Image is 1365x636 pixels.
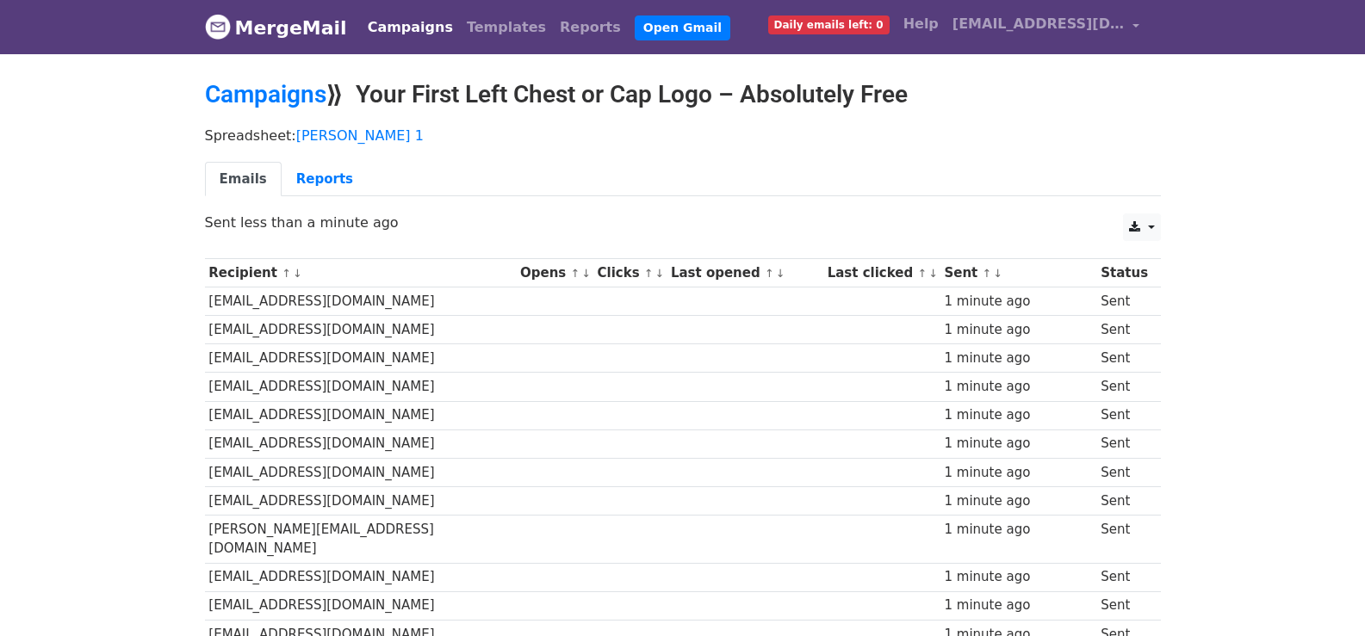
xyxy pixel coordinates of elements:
[823,259,940,287] th: Last clicked
[1096,344,1151,373] td: Sent
[205,486,517,515] td: [EMAIL_ADDRESS][DOMAIN_NAME]
[655,267,665,280] a: ↓
[1096,563,1151,591] td: Sent
[944,405,1092,425] div: 1 minute ago
[282,267,291,280] a: ↑
[205,429,517,458] td: [EMAIL_ADDRESS][DOMAIN_NAME]
[293,267,302,280] a: ↓
[205,344,517,373] td: [EMAIL_ADDRESS][DOMAIN_NAME]
[1096,287,1151,316] td: Sent
[205,316,517,344] td: [EMAIL_ADDRESS][DOMAIN_NAME]
[205,80,326,108] a: Campaigns
[205,14,231,40] img: MergeMail logo
[667,259,823,287] th: Last opened
[944,491,1092,511] div: 1 minute ago
[1096,429,1151,458] td: Sent
[944,320,1092,340] div: 1 minute ago
[205,591,517,620] td: [EMAIL_ADDRESS][DOMAIN_NAME]
[1096,316,1151,344] td: Sent
[944,567,1092,587] div: 1 minute ago
[205,127,1161,145] p: Spreadsheet:
[205,80,1161,109] h2: ⟫ Your First Left Chest or Cap Logo – Absolutely Free
[1096,259,1151,287] th: Status
[570,267,580,280] a: ↑
[205,563,517,591] td: [EMAIL_ADDRESS][DOMAIN_NAME]
[593,259,667,287] th: Clicks
[1096,373,1151,401] td: Sent
[361,10,460,45] a: Campaigns
[946,7,1147,47] a: [EMAIL_ADDRESS][DOMAIN_NAME]
[205,373,517,401] td: [EMAIL_ADDRESS][DOMAIN_NAME]
[768,15,890,34] span: Daily emails left: 0
[983,267,992,280] a: ↑
[205,287,517,316] td: [EMAIL_ADDRESS][DOMAIN_NAME]
[205,458,517,486] td: [EMAIL_ADDRESS][DOMAIN_NAME]
[1096,458,1151,486] td: Sent
[635,15,730,40] a: Open Gmail
[993,267,1002,280] a: ↓
[897,7,946,41] a: Help
[460,10,553,45] a: Templates
[944,377,1092,397] div: 1 minute ago
[1096,591,1151,620] td: Sent
[917,267,927,280] a: ↑
[944,292,1092,312] div: 1 minute ago
[553,10,628,45] a: Reports
[205,9,347,46] a: MergeMail
[944,349,1092,368] div: 1 minute ago
[944,596,1092,615] div: 1 minute ago
[761,7,897,41] a: Daily emails left: 0
[205,515,517,563] td: [PERSON_NAME][EMAIL_ADDRESS][DOMAIN_NAME]
[940,259,1097,287] th: Sent
[1096,486,1151,515] td: Sent
[1096,401,1151,429] td: Sent
[581,267,591,280] a: ↓
[928,267,938,280] a: ↓
[952,14,1125,34] span: [EMAIL_ADDRESS][DOMAIN_NAME]
[205,401,517,429] td: [EMAIL_ADDRESS][DOMAIN_NAME]
[1096,515,1151,563] td: Sent
[516,259,593,287] th: Opens
[282,162,368,197] a: Reports
[776,267,785,280] a: ↓
[205,259,517,287] th: Recipient
[205,162,282,197] a: Emails
[296,127,424,144] a: [PERSON_NAME] 1
[765,267,774,280] a: ↑
[944,434,1092,454] div: 1 minute ago
[944,463,1092,483] div: 1 minute ago
[944,520,1092,540] div: 1 minute ago
[205,213,1161,232] p: Sent less than a minute ago
[644,267,654,280] a: ↑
